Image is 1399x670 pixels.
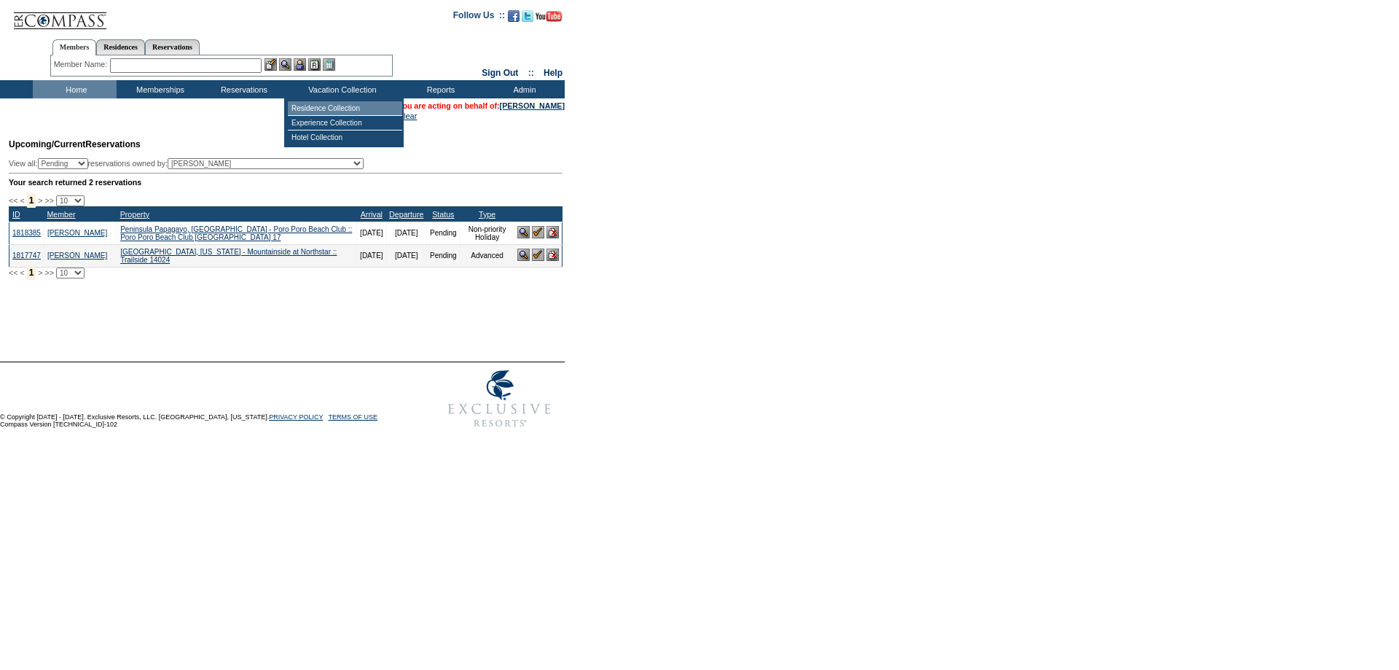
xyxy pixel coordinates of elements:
td: Home [33,80,117,98]
span: 1 [27,265,36,280]
a: TERMS OF USE [329,413,378,421]
a: [PERSON_NAME] [47,252,107,260]
span: > [38,268,42,277]
a: Residences [96,39,145,55]
a: Type [479,210,495,219]
td: Follow Us :: [453,9,505,26]
span: < [20,196,24,205]
span: >> [44,196,53,205]
span: Reservations [9,139,141,149]
img: b_edit.gif [264,58,277,71]
img: Confirm Reservation [532,226,544,238]
span: > [38,196,42,205]
img: View Reservation [517,226,530,238]
img: Follow us on Twitter [522,10,533,22]
a: 1817747 [12,252,41,260]
div: Member Name: [54,58,110,71]
td: Experience Collection [288,116,402,131]
a: [PERSON_NAME] [500,101,565,110]
a: ID [12,210,20,219]
td: Pending [426,244,460,267]
td: Reservations [200,80,284,98]
td: Advanced [460,244,514,267]
td: Residence Collection [288,101,402,116]
img: Cancel Reservation [546,226,559,238]
a: Sign Out [482,68,518,78]
img: Reservations [308,58,321,71]
a: PRIVACY POLICY [269,413,323,421]
td: [DATE] [357,222,386,244]
a: Clear [398,112,417,120]
a: Become our fan on Facebook [508,15,520,23]
a: Member [47,210,75,219]
img: Cancel Reservation [546,249,559,261]
span: 1 [27,193,36,208]
td: Memberships [117,80,200,98]
td: Vacation Collection [284,80,397,98]
td: Non-priority Holiday [460,222,514,244]
span: << [9,268,17,277]
img: Impersonate [294,58,306,71]
td: Hotel Collection [288,131,402,144]
span: You are acting on behalf of: [398,101,565,110]
img: Become our fan on Facebook [508,10,520,22]
img: Confirm Reservation [532,249,544,261]
a: Follow us on Twitter [522,15,533,23]
span: :: [528,68,534,78]
div: View all: reservations owned by: [9,158,370,169]
td: [DATE] [386,244,426,267]
div: Your search returned 2 reservations [9,178,563,187]
a: Departure [389,210,423,219]
img: Exclusive Resorts [434,362,565,435]
span: < [20,268,24,277]
td: [DATE] [357,244,386,267]
span: << [9,196,17,205]
a: Status [432,210,454,219]
a: Help [544,68,563,78]
a: Peninsula Papagayo, [GEOGRAPHIC_DATA] - Poro Poro Beach Club :: Poro Poro Beach Club [GEOGRAPHIC_... [120,225,352,241]
a: Subscribe to our YouTube Channel [536,15,562,23]
a: Reservations [145,39,200,55]
img: View [279,58,291,71]
a: [GEOGRAPHIC_DATA], [US_STATE] - Mountainside at Northstar :: Trailside 14024 [120,248,337,264]
td: Admin [481,80,565,98]
a: Members [52,39,97,55]
img: Subscribe to our YouTube Channel [536,11,562,22]
a: 1818385 [12,229,41,237]
img: View Reservation [517,249,530,261]
a: Arrival [361,210,383,219]
span: >> [44,268,53,277]
td: Pending [426,222,460,244]
a: Property [120,210,149,219]
td: Reports [397,80,481,98]
a: [PERSON_NAME] [47,229,107,237]
td: [DATE] [386,222,426,244]
span: Upcoming/Current [9,139,85,149]
img: b_calculator.gif [323,58,335,71]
